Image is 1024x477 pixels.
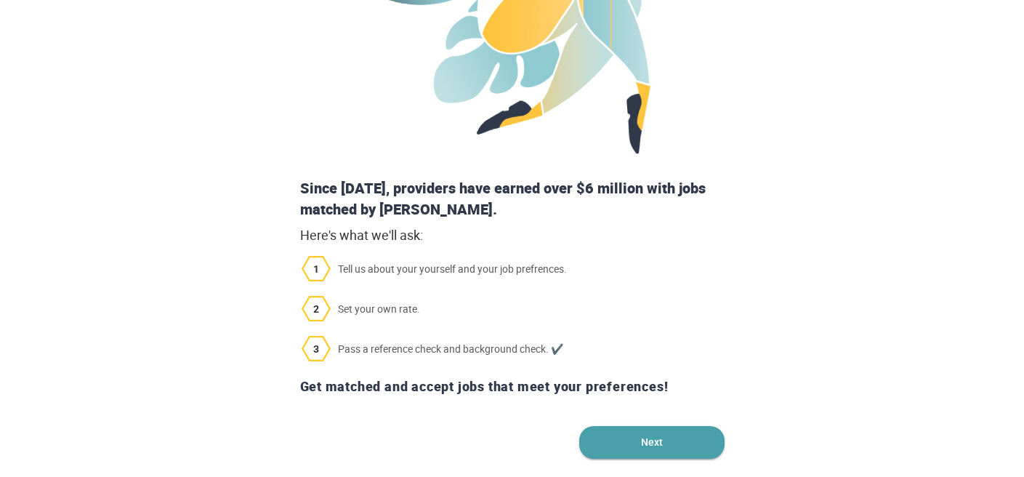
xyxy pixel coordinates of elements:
span: Pass a reference check and background check. ✔️ [294,336,730,361]
span: Set your own rate. [294,296,730,321]
img: 3 [302,336,331,361]
div: Get matched and accept jobs that meet your preferences! [294,370,730,403]
div: Here's what we'll ask: [294,226,730,245]
span: Tell us about your yourself and your job prefrences. [294,256,730,281]
button: Next [579,426,725,459]
img: 2 [302,296,331,321]
span: 2 [302,302,331,316]
span: 3 [302,342,331,356]
div: Since [DATE], providers have earned over $6 million with jobs matched by [PERSON_NAME]. [294,178,730,220]
img: 1 [302,256,331,281]
span: 1 [302,262,331,276]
